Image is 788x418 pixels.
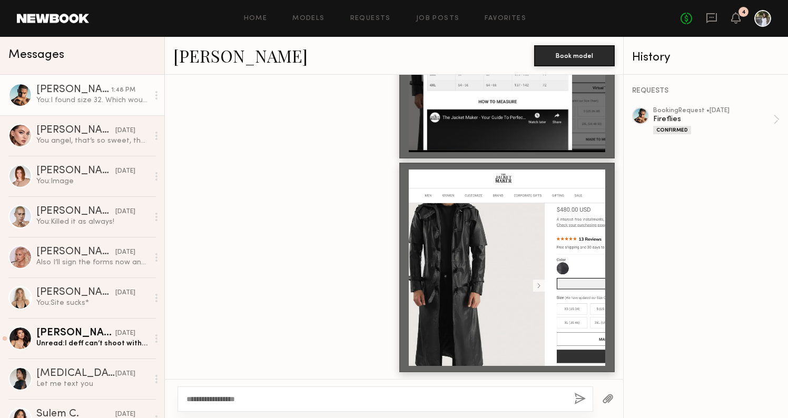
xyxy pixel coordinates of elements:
div: You angel, that’s so sweet, thank you so much! 🤍✨ [36,136,149,146]
div: [DATE] [115,247,135,257]
div: [DATE] [115,207,135,217]
div: [DATE] [115,126,135,136]
div: 1:48 PM [111,85,135,95]
div: You: I found size 32. Which would you prefer? [36,95,149,105]
div: [MEDICAL_DATA][PERSON_NAME] [36,369,115,379]
a: Favorites [485,15,526,22]
div: [PERSON_NAME] [36,287,115,298]
span: Messages [8,49,64,61]
button: Book model [534,45,615,66]
div: [DATE] [115,369,135,379]
div: REQUESTS [632,87,780,95]
div: booking Request • [DATE] [653,107,773,114]
a: Book model [534,51,615,59]
div: Fireflies [653,114,773,124]
a: Job Posts [416,15,460,22]
div: 4 [742,9,746,15]
div: Confirmed [653,126,691,134]
a: Models [292,15,324,22]
div: Unread: I deff can’t shoot with a snake [36,339,149,349]
div: [PERSON_NAME] [36,85,111,95]
div: You: Site sucks* [36,298,149,308]
div: You: Image [36,176,149,186]
a: Home [244,15,268,22]
div: [PERSON_NAME] [36,247,115,257]
div: You: Killed it as always! [36,217,149,227]
div: [PERSON_NAME] [36,166,115,176]
div: Let me text you [36,379,149,389]
a: Requests [350,15,391,22]
div: Also I’ll sign the forms now and u get up so early! [36,257,149,267]
div: [DATE] [115,288,135,298]
div: [PERSON_NAME] [36,206,115,217]
div: [PERSON_NAME] [36,328,115,339]
a: bookingRequest •[DATE]FirefliesConfirmed [653,107,780,134]
div: [DATE] [115,329,135,339]
div: History [632,52,780,64]
a: [PERSON_NAME] [173,44,308,67]
div: [DATE] [115,166,135,176]
div: [PERSON_NAME] [36,125,115,136]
